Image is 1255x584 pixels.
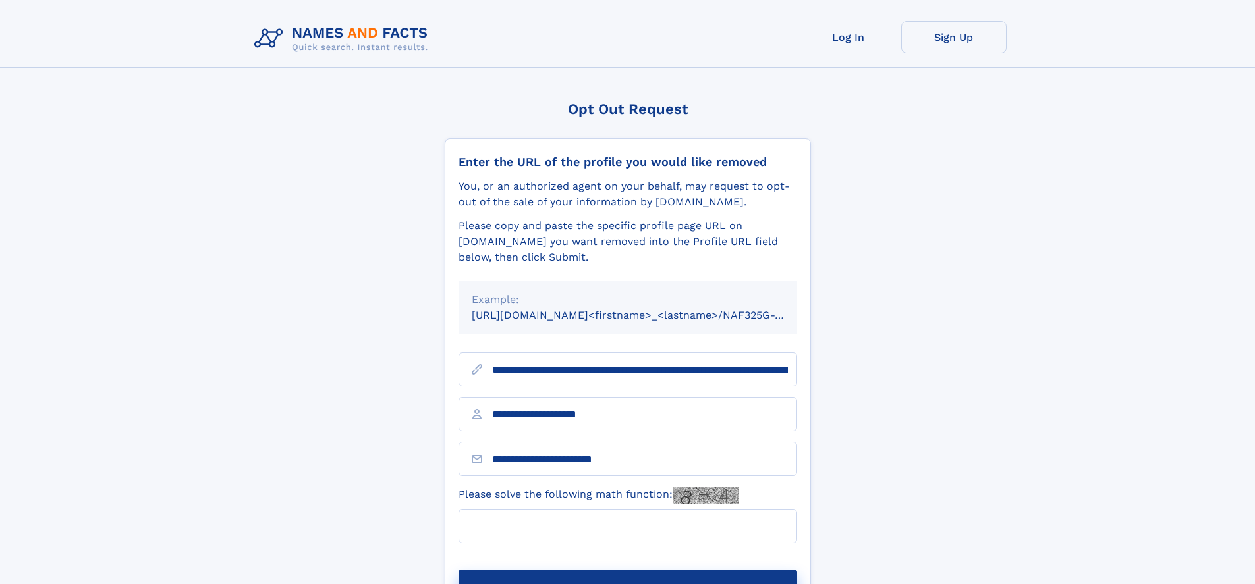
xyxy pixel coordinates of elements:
small: [URL][DOMAIN_NAME]<firstname>_<lastname>/NAF325G-xxxxxxxx [472,309,822,321]
div: You, or an authorized agent on your behalf, may request to opt-out of the sale of your informatio... [459,178,797,210]
label: Please solve the following math function: [459,487,739,504]
div: Opt Out Request [445,101,811,117]
img: Logo Names and Facts [249,21,439,57]
a: Sign Up [901,21,1007,53]
div: Example: [472,292,784,307]
a: Log In [796,21,901,53]
div: Please copy and paste the specific profile page URL on [DOMAIN_NAME] you want removed into the Pr... [459,218,797,265]
div: Enter the URL of the profile you would like removed [459,155,797,169]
